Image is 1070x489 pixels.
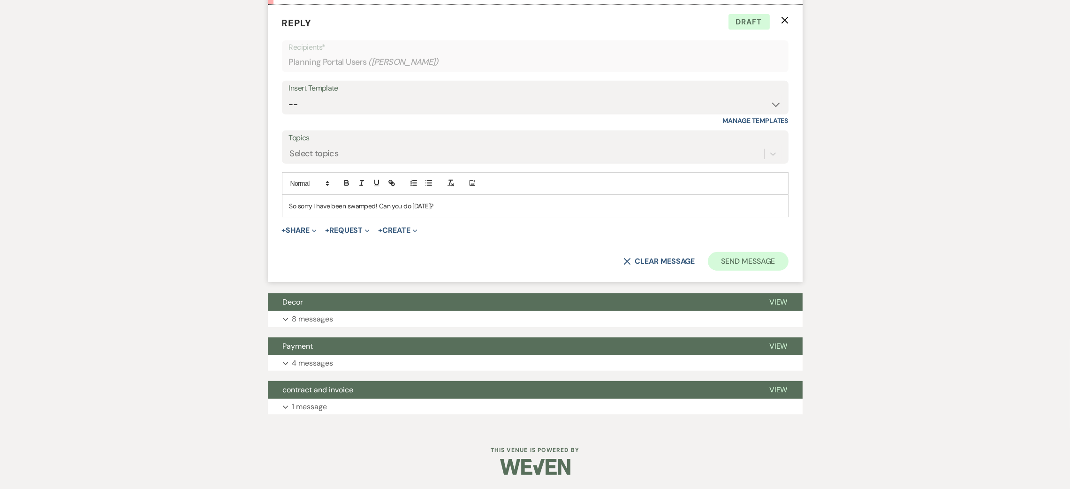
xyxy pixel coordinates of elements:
button: 1 message [268,399,803,415]
span: Draft [729,14,770,30]
label: Topics [289,131,782,145]
button: View [754,337,803,355]
span: ( [PERSON_NAME] ) [368,56,439,69]
p: Recipients* [289,41,782,53]
span: View [769,341,788,351]
div: Planning Portal Users [289,53,782,71]
button: 8 messages [268,311,803,327]
a: Manage Templates [723,116,789,125]
img: Weven Logo [500,451,570,483]
p: 8 messages [292,313,334,325]
button: Send Message [708,252,788,271]
span: contract and invoice [283,385,354,395]
span: View [769,297,788,307]
p: 1 message [292,401,327,413]
span: Payment [283,341,313,351]
div: Insert Template [289,82,782,95]
span: + [378,227,382,234]
span: + [325,227,329,234]
button: View [754,293,803,311]
div: Select topics [290,147,339,160]
span: Decor [283,297,304,307]
button: Clear message [623,258,695,265]
button: 4 messages [268,355,803,371]
button: contract and invoice [268,381,754,399]
span: View [769,385,788,395]
button: Decor [268,293,754,311]
p: So sorry I have been swamped! Can you do [DATE]? [289,201,781,211]
button: Create [378,227,417,234]
button: Request [325,227,370,234]
button: Payment [268,337,754,355]
span: Reply [282,17,312,29]
p: 4 messages [292,357,334,369]
button: Share [282,227,317,234]
span: + [282,227,286,234]
button: View [754,381,803,399]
